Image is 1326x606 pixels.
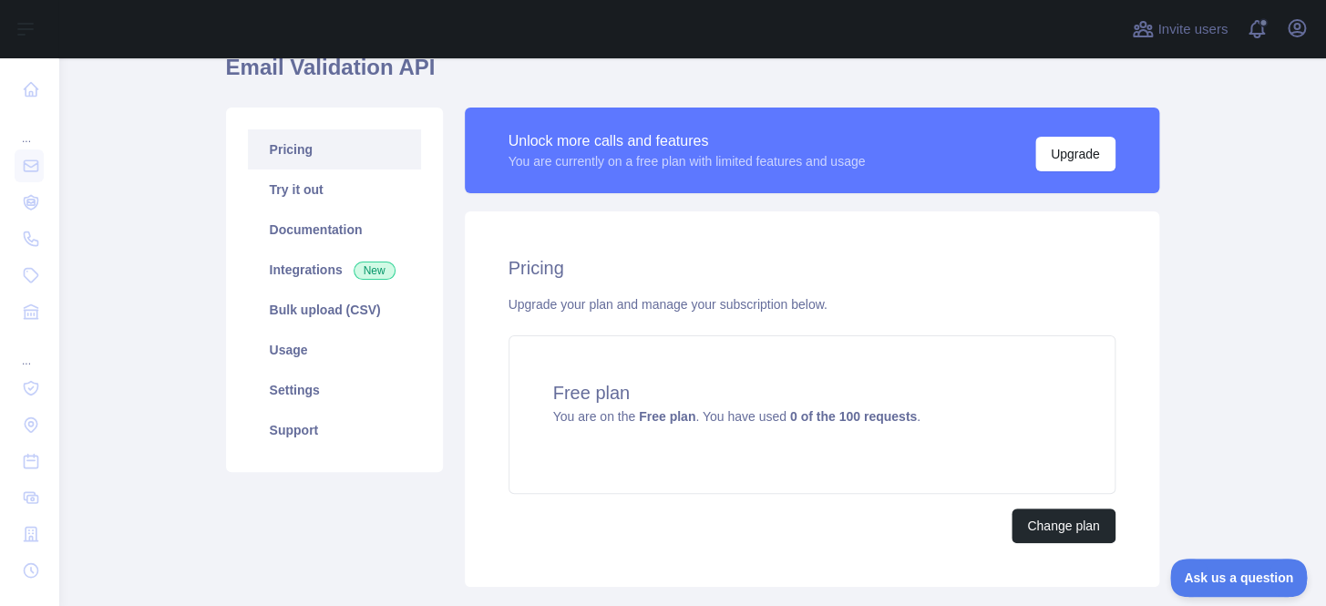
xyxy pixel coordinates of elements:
[248,169,421,210] a: Try it out
[553,409,920,424] span: You are on the . You have used .
[509,295,1115,313] div: Upgrade your plan and manage your subscription below.
[248,129,421,169] a: Pricing
[248,290,421,330] a: Bulk upload (CSV)
[248,250,421,290] a: Integrations New
[639,409,695,424] strong: Free plan
[248,330,421,370] a: Usage
[1012,508,1115,543] button: Change plan
[248,210,421,250] a: Documentation
[248,410,421,450] a: Support
[509,255,1115,281] h2: Pricing
[509,152,866,170] div: You are currently on a free plan with limited features and usage
[1170,559,1308,597] iframe: Toggle Customer Support
[509,130,866,152] div: Unlock more calls and features
[248,370,421,410] a: Settings
[226,53,1159,97] h1: Email Validation API
[1128,15,1231,44] button: Invite users
[15,332,44,368] div: ...
[354,262,396,280] span: New
[553,380,1071,406] h4: Free plan
[790,409,917,424] strong: 0 of the 100 requests
[15,109,44,146] div: ...
[1157,19,1228,40] span: Invite users
[1035,137,1115,171] button: Upgrade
